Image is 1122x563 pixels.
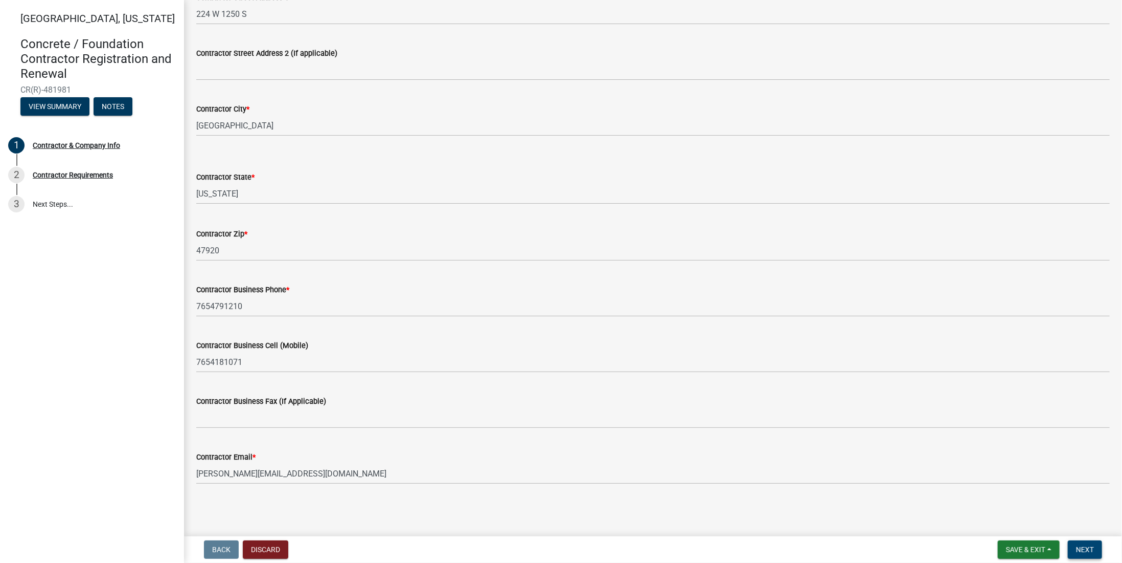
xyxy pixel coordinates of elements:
[94,103,132,112] wm-modal-confirm: Notes
[243,540,288,559] button: Discard
[196,174,255,181] label: Contractor State
[8,137,25,154] div: 1
[8,167,25,183] div: 2
[212,546,231,554] span: Back
[204,540,239,559] button: Back
[196,50,337,57] label: Contractor Street Address 2 (If applicable)
[20,103,89,112] wm-modal-confirm: Summary
[1076,546,1094,554] span: Next
[20,37,176,81] h4: Concrete / Foundation Contractor Registration and Renewal
[94,97,132,116] button: Notes
[20,85,164,95] span: CR(R)-481981
[33,171,113,179] div: Contractor Requirements
[998,540,1060,559] button: Save & Exit
[1006,546,1045,554] span: Save & Exit
[33,142,120,149] div: Contractor & Company Info
[8,196,25,212] div: 3
[196,454,256,461] label: Contractor Email
[1068,540,1102,559] button: Next
[196,106,249,113] label: Contractor City
[196,342,308,350] label: Contractor Business Cell (Mobile)
[20,97,89,116] button: View Summary
[20,12,175,25] span: [GEOGRAPHIC_DATA], [US_STATE]
[196,287,289,294] label: Contractor Business Phone
[196,398,326,405] label: Contractor Business Fax (If Applicable)
[196,231,247,238] label: Contractor Zip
